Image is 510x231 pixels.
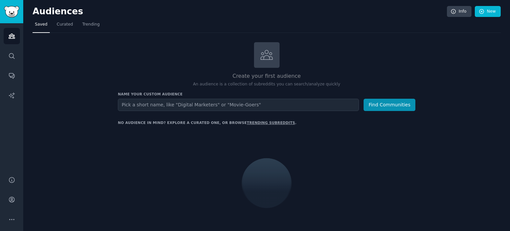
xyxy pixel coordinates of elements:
a: Curated [54,19,75,33]
a: New [475,6,501,17]
h2: Audiences [33,6,447,17]
p: An audience is a collection of subreddits you can search/analyze quickly [118,81,415,87]
span: Saved [35,22,47,28]
span: Trending [82,22,100,28]
a: Trending [80,19,102,33]
a: Saved [33,19,50,33]
a: Info [447,6,471,17]
img: GummySearch logo [4,6,19,18]
span: Curated [57,22,73,28]
a: trending subreddits [247,121,295,125]
h2: Create your first audience [118,72,415,80]
button: Find Communities [364,99,415,111]
h3: Name your custom audience [118,92,415,96]
input: Pick a short name, like "Digital Marketers" or "Movie-Goers" [118,99,359,111]
div: No audience in mind? Explore a curated one, or browse . [118,120,297,125]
